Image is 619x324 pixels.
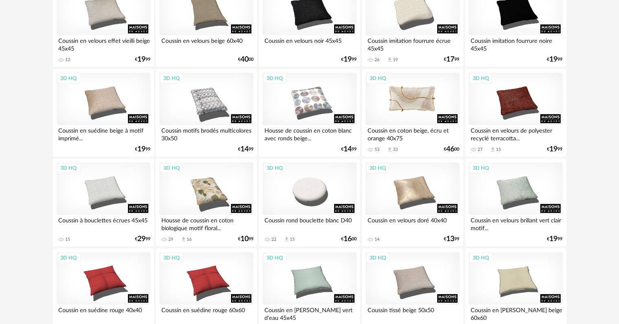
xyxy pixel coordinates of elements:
[66,237,70,242] div: 15
[469,73,493,84] div: 3D HQ
[57,73,81,84] div: 3D HQ
[341,236,357,242] div: € 00
[341,57,357,62] div: € 99
[262,125,356,142] div: Housse de coussin en coton blanc avec ronds beige...
[263,163,286,173] div: 3D HQ
[290,237,295,242] div: 15
[57,253,81,263] div: 3D HQ
[444,146,460,152] div: € 00
[135,146,150,152] div: € 99
[550,57,558,62] span: 19
[547,236,563,242] div: € 99
[271,237,276,242] div: 22
[366,215,459,231] div: Coussin en velours doré 40x40
[160,163,183,173] div: 3D HQ
[240,57,249,62] span: 40
[57,163,81,173] div: 3D HQ
[135,57,150,62] div: € 99
[263,73,286,84] div: 3D HQ
[362,159,463,247] a: 3D HQ Coussin en velours doré 40x40 14 €1399
[393,57,398,63] div: 19
[444,57,460,62] div: € 99
[344,57,352,62] span: 19
[57,36,150,52] div: Coussin en velours effet vieilli beige 45x45
[137,236,145,242] span: 29
[374,237,379,242] div: 14
[547,57,563,62] div: € 99
[53,69,154,157] a: 3D HQ Coussin en suédine beige à motif imprimé... €1999
[496,147,501,153] div: 15
[238,146,253,152] div: € 99
[238,57,253,62] div: € 00
[465,159,566,247] a: 3D HQ Coussin en velours brillant vert clair motif... €1999
[469,125,562,142] div: Coussin en velours de polyester recyclé terracotta...
[160,73,183,84] div: 3D HQ
[550,146,558,152] span: 19
[57,305,150,321] div: Coussin en suédine rouge 40x40
[240,146,249,152] span: 14
[444,236,460,242] div: € 99
[550,236,558,242] span: 19
[344,146,352,152] span: 14
[262,305,356,321] div: Coussin en [PERSON_NAME] vert d'eau 45x45
[168,237,173,242] div: 29
[341,146,357,152] div: € 99
[263,253,286,263] div: 3D HQ
[374,147,379,153] div: 53
[238,236,253,242] div: € 99
[137,57,145,62] span: 19
[57,125,150,142] div: Coussin en suédine beige à motif imprimé...
[159,305,253,321] div: Coussin en suédine rouge 60x60
[53,159,154,247] a: 3D HQ Coussin à bouclettes écrues 45x45 15 €2999
[181,236,187,242] span: Download icon
[262,36,356,52] div: Coussin en velours noir 45x45
[547,146,563,152] div: € 99
[159,125,253,142] div: Coussin motifs brodés multicolores 30x50
[465,69,566,157] a: 3D HQ Coussin en velours de polyester recyclé terracotta... 27 Download icon 15 €1999
[387,146,393,153] span: Download icon
[156,159,257,247] a: 3D HQ Housse de coussin en coton biologique motif floral... 29 Download icon 16 €1099
[366,73,390,84] div: 3D HQ
[469,253,493,263] div: 3D HQ
[447,146,455,152] span: 46
[366,253,390,263] div: 3D HQ
[344,236,352,242] span: 16
[366,36,459,52] div: Coussin imitation fourrure écrue 45x45
[469,215,562,231] div: Coussin en velours brillant vert clair motif...
[159,215,253,231] div: Housse de coussin en coton biologique motif floral...
[187,237,192,242] div: 16
[160,253,183,263] div: 3D HQ
[469,163,493,173] div: 3D HQ
[478,147,482,153] div: 27
[66,57,70,63] div: 13
[393,147,398,153] div: 33
[490,146,496,153] span: Download icon
[362,69,463,157] a: 3D HQ Coussin en coton beige, écru et orange 40x75 53 Download icon 33 €4600
[366,163,390,173] div: 3D HQ
[447,236,455,242] span: 13
[259,69,360,157] a: 3D HQ Housse de coussin en coton blanc avec ronds beige... €1499
[374,57,379,63] div: 26
[447,57,455,62] span: 17
[262,215,356,231] div: Coussin rond bouclette blanc D40
[159,36,253,52] div: Coussin en velours beige 60x40
[57,215,150,231] div: Coussin à bouclettes écrues 45x45
[469,36,562,52] div: Coussin imitation fourrure noire 45x45
[240,236,249,242] span: 10
[135,236,150,242] div: € 99
[137,146,145,152] span: 19
[469,305,562,321] div: Coussin en [PERSON_NAME] beige 60x60
[284,236,290,242] span: Download icon
[366,125,459,142] div: Coussin en coton beige, écru et orange 40x75
[156,69,257,157] a: 3D HQ Coussin motifs brodés multicolores 30x50 €1499
[259,159,360,247] a: 3D HQ Coussin rond bouclette blanc D40 22 Download icon 15 €1600
[366,305,459,321] div: Coussin tissé beige 50x50
[387,57,393,63] span: Download icon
